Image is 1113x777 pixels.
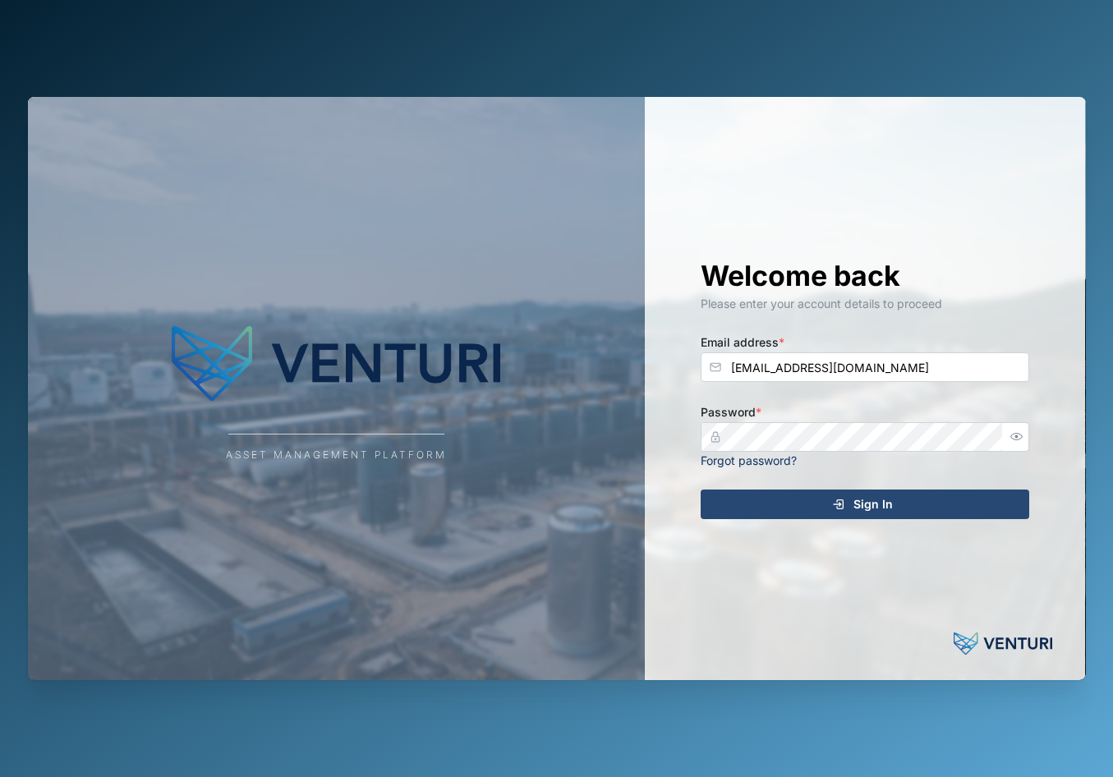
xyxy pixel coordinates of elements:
label: Email address [701,333,784,352]
a: Forgot password? [701,453,797,467]
input: Enter your email [701,352,1029,382]
div: Please enter your account details to proceed [701,295,1029,313]
span: Sign In [853,490,893,518]
div: Asset Management Platform [226,448,447,463]
button: Sign In [701,490,1029,519]
img: Powered by: Venturi [954,628,1052,660]
label: Password [701,403,761,421]
img: Company Logo [172,314,500,412]
h1: Welcome back [701,258,1029,294]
